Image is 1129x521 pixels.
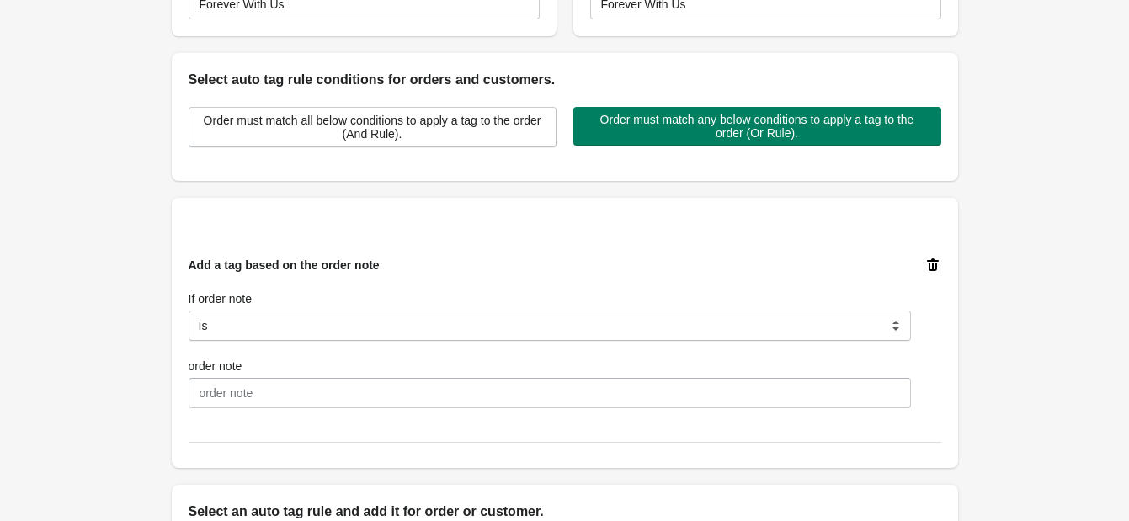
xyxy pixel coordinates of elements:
[189,107,557,147] button: Order must match all below conditions to apply a tag to the order (And Rule).
[189,290,253,307] label: If order note
[189,378,911,408] input: order note
[189,258,380,272] span: Add a tag based on the order note
[189,358,242,375] label: order note
[587,113,928,140] span: Order must match any below conditions to apply a tag to the order (Or Rule).
[189,70,941,90] h2: Select auto tag rule conditions for orders and customers.
[573,107,941,146] button: Order must match any below conditions to apply a tag to the order (Or Rule).
[203,114,542,141] span: Order must match all below conditions to apply a tag to the order (And Rule).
